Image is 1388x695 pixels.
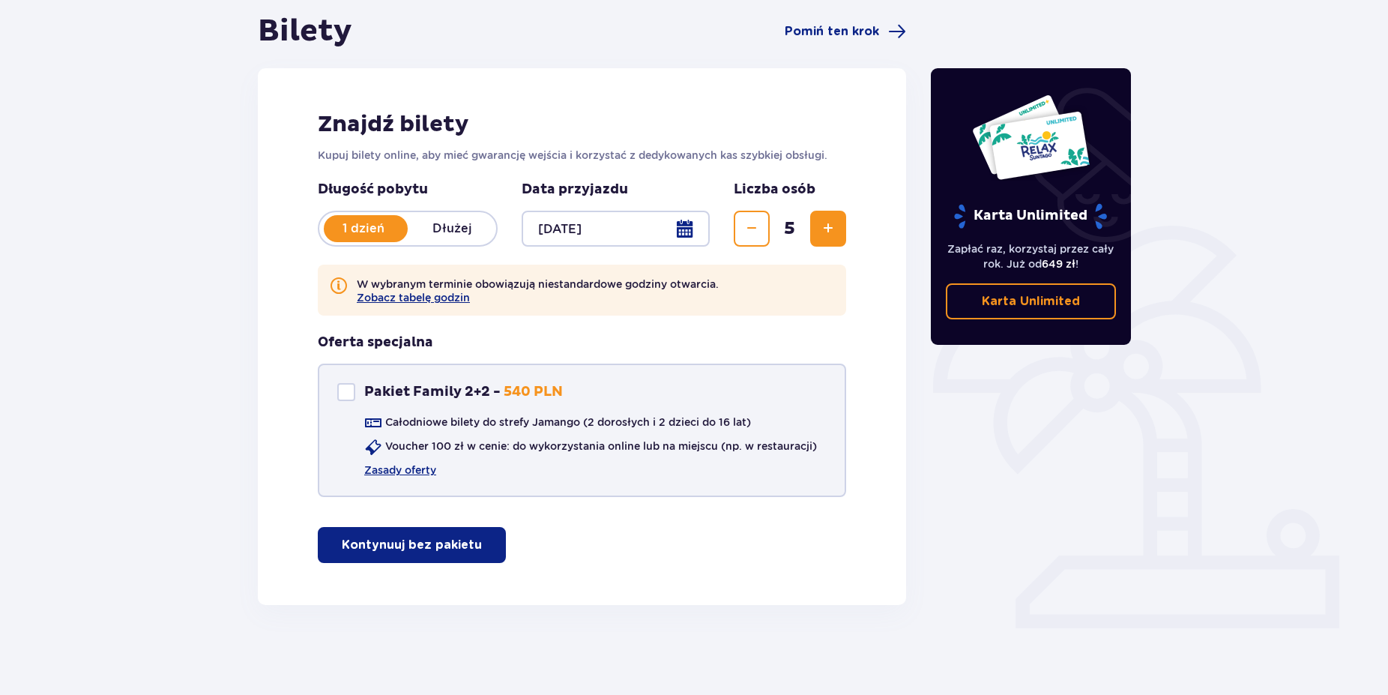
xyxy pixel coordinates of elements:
[734,181,815,199] p: Liczba osób
[385,415,751,430] p: Całodniowe bilety do strefy Jamango (2 dorosłych i 2 dzieci do 16 lat)
[522,181,628,199] p: Data przyjazdu
[318,181,498,199] p: Długość pobytu
[785,22,906,40] a: Pomiń ten krok
[357,277,719,304] p: W wybranym terminie obowiązują niestandardowe godziny otwarcia.
[734,211,770,247] button: Zmniejsz
[319,220,408,237] p: 1 dzień
[1042,258,1075,270] span: 649 zł
[810,211,846,247] button: Zwiększ
[971,94,1090,181] img: Dwie karty całoroczne do Suntago z napisem 'UNLIMITED RELAX', na białym tle z tropikalnymi liśćmi...
[385,439,817,454] p: Voucher 100 zł w cenie: do wykorzystania online lub na miejscu (np. w restauracji)
[318,527,506,563] button: Kontynuuj bez pakietu
[342,537,482,553] p: Kontynuuj bez pakietu
[318,148,846,163] p: Kupuj bilety online, aby mieć gwarancję wejścia i korzystać z dedykowanych kas szybkiej obsługi.
[318,110,846,139] h2: Znajdź bilety
[946,241,1117,271] p: Zapłać raz, korzystaj przez cały rok. Już od !
[318,334,433,352] h3: Oferta specjalna
[953,203,1108,229] p: Karta Unlimited
[946,283,1117,319] a: Karta Unlimited
[785,23,879,40] span: Pomiń ten krok
[408,220,496,237] p: Dłużej
[504,383,563,401] p: 540 PLN
[982,293,1080,310] p: Karta Unlimited
[773,217,807,240] span: 5
[357,292,470,304] button: Zobacz tabelę godzin
[258,13,352,50] h1: Bilety
[364,463,436,478] a: Zasady oferty
[364,383,501,401] p: Pakiet Family 2+2 -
